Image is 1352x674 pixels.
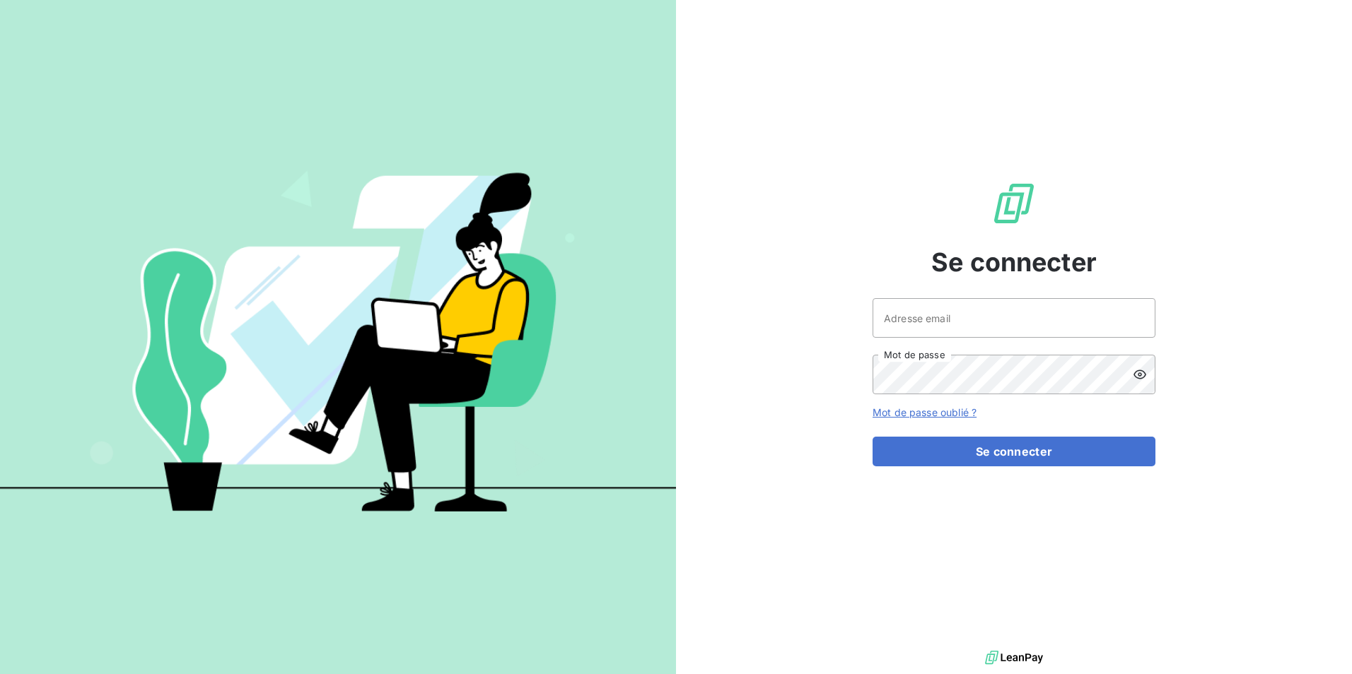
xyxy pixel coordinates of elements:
[931,243,1097,281] span: Se connecter
[873,406,977,418] a: Mot de passe oublié ?
[991,181,1037,226] img: Logo LeanPay
[873,437,1155,466] button: Se connecter
[985,647,1043,668] img: logo
[873,298,1155,338] input: placeholder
